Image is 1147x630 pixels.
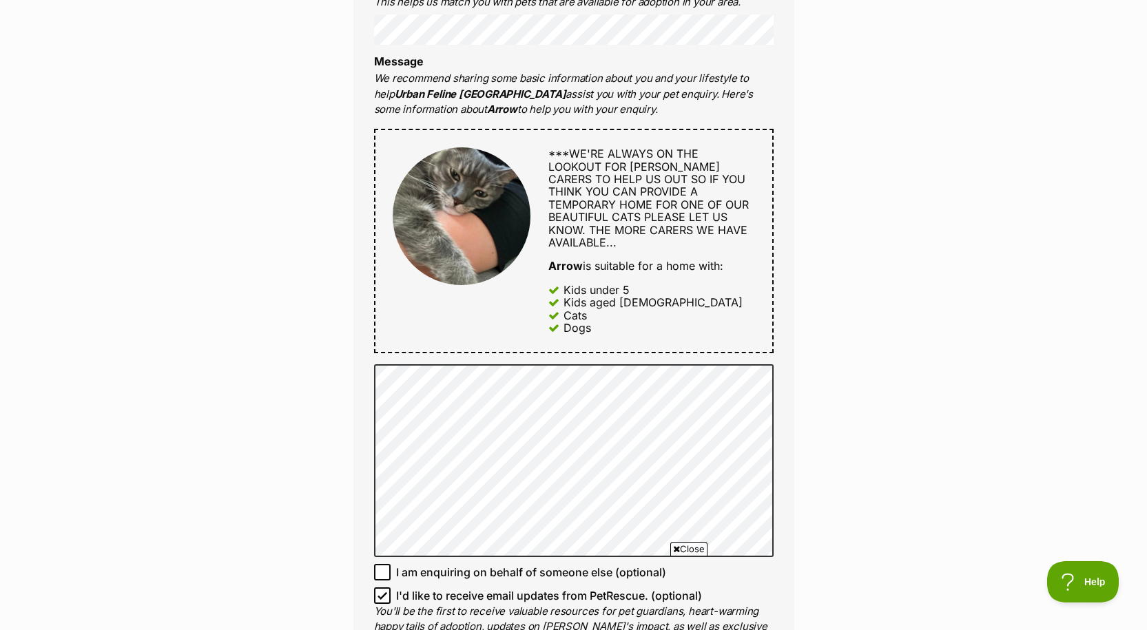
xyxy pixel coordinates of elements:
iframe: Advertisement [240,561,908,623]
div: Kids aged [DEMOGRAPHIC_DATA] [564,296,743,308]
iframe: Help Scout Beacon - Open [1047,561,1119,602]
strong: Urban Feline [GEOGRAPHIC_DATA] [395,87,566,101]
label: Message [374,54,424,68]
strong: Arrow [487,103,517,116]
strong: Arrow [548,259,583,273]
div: is suitable for a home with: [548,260,754,272]
span: ***WE'RE ALWAYS ON THE LOOKOUT FOR [PERSON_NAME] CARERS TO HELP US OUT SO IF YOU THINK YOU CAN PR... [548,147,749,249]
div: Kids under 5 [564,284,630,296]
img: Arrow [393,147,530,285]
div: Dogs [564,322,591,334]
span: Close [670,542,707,556]
p: We recommend sharing some basic information about you and your lifestyle to help assist you with ... [374,71,774,118]
div: Cats [564,309,587,322]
